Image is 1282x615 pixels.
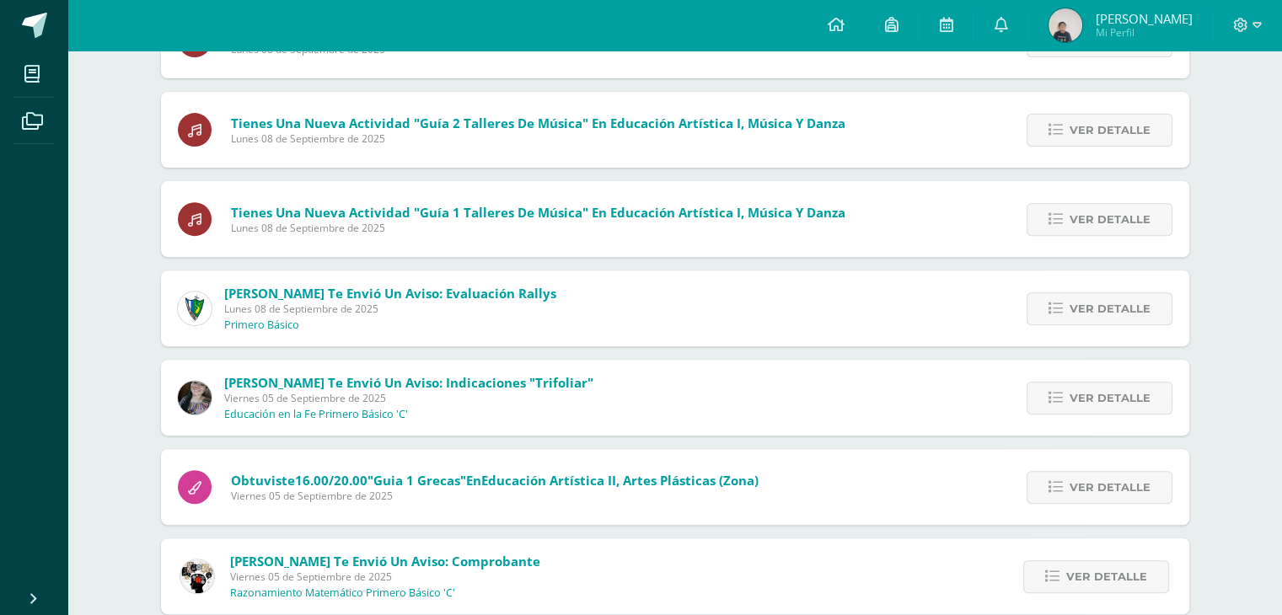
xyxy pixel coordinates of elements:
span: Ver detalle [1070,293,1151,324]
span: Viernes 05 de Septiembre de 2025 [231,489,759,503]
span: Ver detalle [1070,204,1151,235]
span: Obtuviste en [231,472,759,489]
span: Tienes una nueva actividad "Guía 2 Talleres de Música" En Educación Artística I, Música y Danza [231,115,845,131]
img: d172b984f1f79fc296de0e0b277dc562.png [180,559,214,593]
img: 1855dde4682a897e962b3075ff2481c4.png [1049,8,1082,42]
span: [PERSON_NAME] te envió un aviso: Comprobante [230,553,540,570]
span: Viernes 05 de Septiembre de 2025 [230,570,540,584]
span: Ver detalle [1066,561,1147,592]
span: Ver detalle [1070,115,1151,146]
p: Primero Básico [224,318,299,332]
span: Mi Perfil [1095,25,1192,40]
span: [PERSON_NAME] te envió un aviso: Evaluación Rallys [224,285,556,302]
span: [PERSON_NAME] te envió un aviso: Indicaciones "Trifoliar" [224,374,593,391]
img: 9f174a157161b4ddbe12118a61fed988.png [178,291,212,325]
img: 8322e32a4062cfa8b237c59eedf4f548.png [178,381,212,414]
span: 16.00/20.00 [295,472,367,489]
span: Lunes 08 de Septiembre de 2025 [231,221,845,235]
p: Razonamiento Matemático Primero Básico 'C' [230,586,455,600]
span: Ver detalle [1070,382,1151,414]
span: Tienes una nueva actividad "Guía 1 Talleres de Música" En Educación Artística I, Música y Danza [231,204,845,221]
span: Viernes 05 de Septiembre de 2025 [224,391,593,405]
span: "Guia 1 Grecas" [367,472,466,489]
p: Educación en la Fe Primero Básico 'C' [224,408,408,421]
span: Educación Artística II, Artes Plásticas (Zona) [481,472,759,489]
span: Lunes 08 de Septiembre de 2025 [231,131,845,146]
span: Lunes 08 de Septiembre de 2025 [224,302,556,316]
span: Ver detalle [1070,472,1151,503]
span: [PERSON_NAME] [1095,10,1192,27]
